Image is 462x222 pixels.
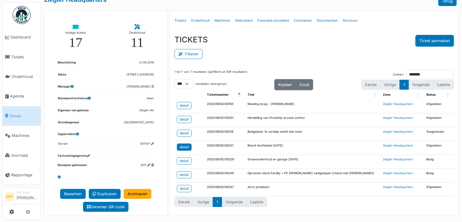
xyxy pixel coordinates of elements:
a: detail [177,171,192,178]
dt: Beschrijving [58,60,76,67]
div: 1 tot 7 van 7 resultaten (gefilterd uit 309 resultaten) [174,70,248,79]
span: Tickets [11,54,38,60]
a: Archiveren [124,189,151,199]
span: Agenda [10,93,38,99]
a: Tickets [3,47,41,66]
a: Onderhoud 11 [123,20,151,54]
div: Manager [17,190,38,195]
a: detail [177,116,192,123]
td: Meeting Aceg - [PERSON_NAME] [245,100,380,113]
td: Bezig [424,155,454,169]
dt: Manager [58,85,74,91]
td: Brand Hoofdzetel [DATE] [245,141,380,155]
div: 17 [69,36,82,49]
a: detail [177,185,192,192]
td: Toegewezen [424,127,454,141]
dd: 2011 [140,163,154,168]
div: detail [180,103,189,108]
div: detail [180,186,189,191]
td: Groenonderhoud en garage [DATE] [245,155,380,169]
h3: TICKETS [174,35,208,44]
span: Kopieer [278,82,292,87]
td: Opruimen stock Facility + PC [PERSON_NAME] vastgelopen (check met [PERSON_NAME]) [245,169,380,183]
a: Ziegler Headquarters [383,116,413,119]
div: detail [180,117,189,122]
a: Dashboard [3,27,41,47]
li: [PERSON_NAME] [17,190,38,203]
dt: Eigenaar van gebouw [58,108,89,115]
div: Onderhoud [129,30,145,36]
dt: Grondeigenaar [58,120,79,127]
a: Ziegler Headquarters [383,158,413,161]
span: Voorraad [11,153,38,158]
td: Airco probleem [245,183,380,196]
span: Zone: Activate to sort [417,90,420,100]
a: Ziegler Headquarters [383,185,413,189]
span: Machines [12,133,38,138]
div: detail [180,144,189,150]
a: Genereer QR-code [83,202,128,212]
button: Kopieer [274,79,296,90]
td: Badgelezer 1e verdiep werkt niet meer [245,127,380,141]
nav: pagination [361,80,454,90]
span: Onderhoud [12,74,38,79]
td: 2025/06/62/00216 [205,127,245,141]
a: Voorraad [3,145,41,165]
span: Ticketnummer [207,93,229,96]
div: 11 [131,36,143,49]
dd: [PERSON_NAME] [127,85,154,89]
td: Afgesloten [424,183,454,196]
a: Zones [3,106,41,126]
td: 2025/06/62/00247 [205,183,245,196]
nav: pagination [174,197,267,207]
dd: 9311m² [140,142,154,146]
button: Filteren [174,49,202,59]
td: Afgesloten [424,141,454,155]
a: Machines [212,14,233,28]
dt: Oppervlakte [58,132,79,137]
a: detail [177,130,192,137]
a: Ziegler Headquarters [383,171,413,175]
span: Dashboard [11,34,38,40]
td: Herstelling van Proximity access control [245,113,380,127]
a: Gebruikers [233,14,255,28]
button: Excel [296,79,313,90]
td: Bezig [424,169,454,183]
a: Bewerken [60,189,86,199]
a: Ziegler Headquarters [383,102,413,106]
a: Contracten [291,14,314,28]
a: detail [177,102,192,109]
label: Zoeken: [393,72,404,77]
span: Titel: Activate to sort [373,90,377,100]
span: Status: Activate to sort [447,90,450,100]
dd: Ziegler NV [139,108,154,113]
a: Huidige tickets 17 [60,20,91,54]
td: 2025/06/62/00183 [205,100,245,113]
a: Dupliceren [89,189,121,199]
a: Ziegler Headquarters [383,144,413,147]
div: detail [180,158,189,164]
span: Status [426,93,436,96]
dt: Bouwjaar gebouwen [58,163,87,170]
label: resultaten weergeven [195,82,226,86]
img: Badge_color-CXgf-gQk.svg [13,6,31,24]
dt: Standaard technicus [58,96,91,103]
a: Documenten [314,14,340,28]
span: Zones [10,113,38,119]
div: Huidige tickets [65,30,86,36]
dd: [STREET_ADDRESS] [126,72,154,77]
span: Rapportage [11,172,38,178]
a: Agenda [3,86,41,106]
dt: Adres [58,72,66,79]
span: Ticketnummer: Activate to invert sorting [238,90,242,100]
td: 2025/06/62/00245 [205,169,245,183]
a: Favoriete providers [255,14,291,28]
button: Ticket aanmaken [415,35,454,47]
a: detail [177,143,192,151]
dd: Geen [146,96,154,101]
td: Afgesloten [424,113,454,127]
li: MH [5,192,14,201]
a: Tickets [172,14,189,28]
a: Ziegler Headquarters [383,130,413,133]
span: Excel [300,82,309,87]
